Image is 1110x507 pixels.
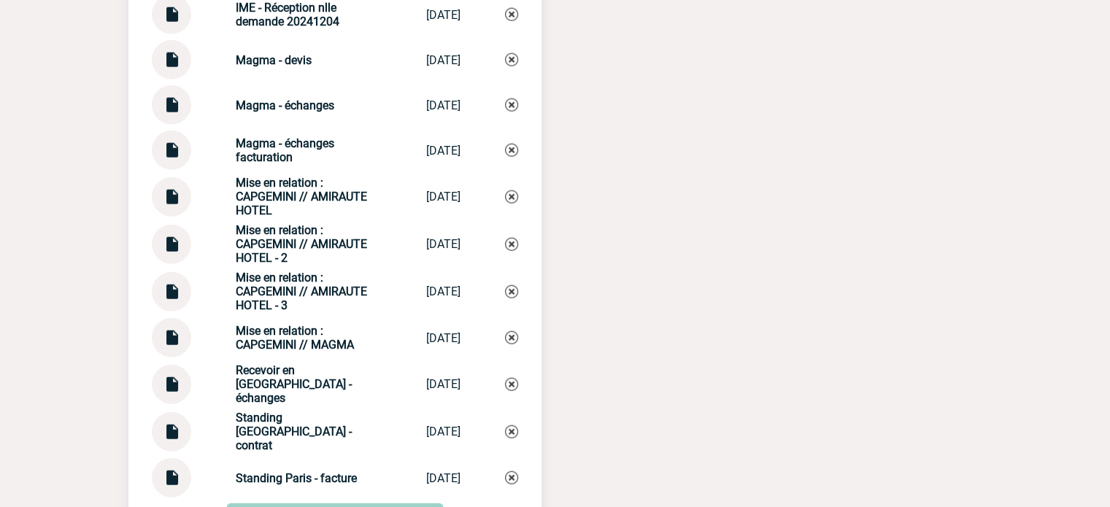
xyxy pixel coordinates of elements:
[505,378,518,391] img: Supprimer
[505,238,518,251] img: Supprimer
[236,223,367,265] strong: Mise en relation : CAPGEMINI // AMIRAUTE HOTEL - 2
[236,176,367,217] strong: Mise en relation : CAPGEMINI // AMIRAUTE HOTEL
[505,425,518,438] img: Supprimer
[236,98,334,112] strong: Magma - échanges
[236,411,352,452] strong: Standing [GEOGRAPHIC_DATA] - contrat
[426,331,460,345] div: [DATE]
[426,377,460,391] div: [DATE]
[426,237,460,251] div: [DATE]
[505,144,518,157] img: Supprimer
[505,8,518,21] img: Supprimer
[505,285,518,298] img: Supprimer
[426,53,460,67] div: [DATE]
[236,136,334,164] strong: Magma - échanges facturation
[236,271,367,312] strong: Mise en relation : CAPGEMINI // AMIRAUTE HOTEL - 3
[236,471,357,485] strong: Standing Paris - facture
[426,144,460,158] div: [DATE]
[426,190,460,204] div: [DATE]
[505,98,518,112] img: Supprimer
[236,324,354,352] strong: Mise en relation : CAPGEMINI // MAGMA
[505,53,518,66] img: Supprimer
[426,471,460,485] div: [DATE]
[505,331,518,344] img: Supprimer
[236,53,312,67] strong: Magma - devis
[426,98,460,112] div: [DATE]
[426,285,460,298] div: [DATE]
[426,425,460,438] div: [DATE]
[505,471,518,484] img: Supprimer
[505,190,518,204] img: Supprimer
[236,363,352,405] strong: Recevoir en [GEOGRAPHIC_DATA] - échanges
[426,8,460,22] div: [DATE]
[236,1,339,28] strong: IME - Réception nlle demande 20241204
